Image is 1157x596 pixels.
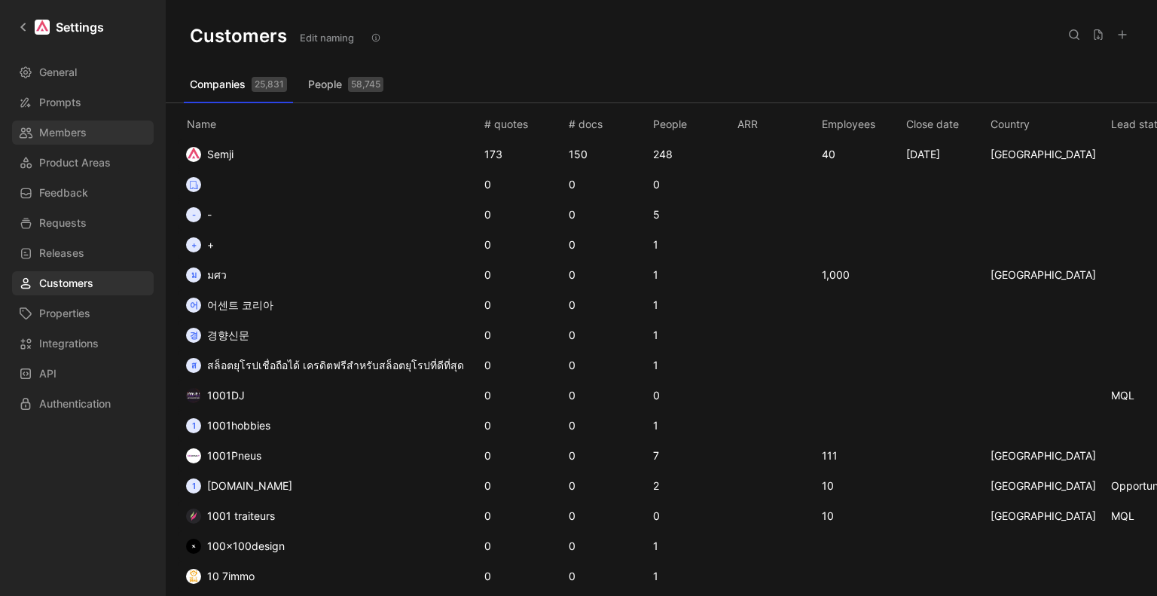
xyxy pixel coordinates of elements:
[481,260,566,290] td: 0
[650,501,734,531] td: 0
[12,60,154,84] a: General
[481,531,566,561] td: 0
[56,18,104,36] h1: Settings
[566,139,650,170] td: 150
[12,121,154,145] a: Members
[186,478,201,494] div: 1
[481,230,566,260] td: 0
[186,569,201,584] img: logo
[650,170,734,200] td: 0
[819,103,903,139] th: Employees
[186,388,201,403] img: logo
[734,103,819,139] th: ARR
[650,260,734,290] td: 1
[566,381,650,411] td: 0
[181,534,290,558] button: logo100x100design
[12,271,154,295] a: Customers
[819,471,903,501] td: 10
[39,63,77,81] span: General
[650,381,734,411] td: 0
[181,142,239,167] button: logoSemji
[186,237,201,252] div: +
[650,320,734,350] td: 1
[566,471,650,501] td: 0
[207,329,249,341] span: 경향신문
[481,381,566,411] td: 0
[181,504,280,528] button: logo1001 traiteurs
[650,471,734,501] td: 2
[207,359,464,371] span: สล็อตยุโรปเชื่อถือได้ เครดิตฟรีสําหรับสล็อตยุโรปที่ดีที่สุด
[566,441,650,471] td: 0
[988,260,1108,290] td: [GEOGRAPHIC_DATA]
[39,154,111,172] span: Product Areas
[481,320,566,350] td: 0
[207,479,292,492] span: [DOMAIN_NAME]
[39,184,88,202] span: Feedback
[566,170,650,200] td: 0
[186,448,201,463] img: logo
[566,320,650,350] td: 0
[181,293,279,317] button: 어어센트 코리아
[207,389,245,402] span: 1001DJ
[650,441,734,471] td: 7
[481,103,566,139] th: # quotes
[650,561,734,591] td: 1
[207,509,275,522] span: 1001 traiteurs
[190,25,287,47] h1: Customers
[566,531,650,561] td: 0
[988,501,1108,531] td: [GEOGRAPHIC_DATA]
[650,411,734,441] td: 1
[39,93,81,112] span: Prompts
[481,350,566,381] td: 0
[181,118,222,130] span: Name
[348,77,383,92] div: 58,745
[181,444,267,468] button: logo1001Pneus
[12,90,154,115] a: Prompts
[988,441,1108,471] td: [GEOGRAPHIC_DATA]
[566,290,650,320] td: 0
[903,103,988,139] th: Close date
[186,298,201,313] div: 어
[181,353,469,377] button: สสล็อตยุโรปเชื่อถือได้ เครดิตฟรีสําหรับสล็อตยุโรปที่ดีที่สุด
[12,301,154,326] a: Properties
[39,244,84,262] span: Releases
[650,350,734,381] td: 1
[12,181,154,205] a: Feedback
[566,501,650,531] td: 0
[181,384,250,408] button: logo1001DJ
[988,471,1108,501] td: [GEOGRAPHIC_DATA]
[186,147,201,162] img: logo
[186,509,201,524] img: logo
[566,350,650,381] td: 0
[481,170,566,200] td: 0
[181,474,298,498] button: 1[DOMAIN_NAME]
[39,395,111,413] span: Authentication
[481,139,566,170] td: 173
[481,411,566,441] td: 0
[650,290,734,320] td: 1
[12,392,154,416] a: Authentication
[207,148,234,160] span: Semji
[650,103,734,139] th: People
[12,211,154,235] a: Requests
[181,263,232,287] button: มมศว
[181,564,260,588] button: logo10 7immo
[186,358,201,373] div: ส
[207,539,285,552] span: 100x100design
[481,471,566,501] td: 0
[566,411,650,441] td: 0
[12,332,154,356] a: Integrations
[181,233,219,257] button: ++
[186,207,201,222] div: -
[186,539,201,554] img: logo
[819,139,903,170] td: 40
[12,151,154,175] a: Product Areas
[186,418,201,433] div: 1
[819,441,903,471] td: 111
[903,139,988,170] td: [DATE]
[819,260,903,290] td: 1,000
[302,72,389,96] button: People
[186,267,201,283] div: ม
[207,419,270,432] span: 1001hobbies
[184,72,293,96] button: Companies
